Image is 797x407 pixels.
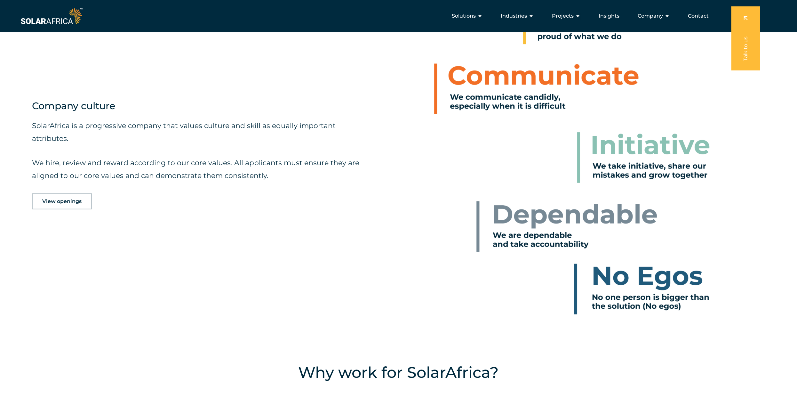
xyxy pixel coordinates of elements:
[84,10,714,22] nav: Menu
[638,12,663,20] span: Company
[452,12,476,20] span: Solutions
[32,193,92,209] a: View openings
[32,121,336,143] span: SolarAfrica is a progressive company that values culture and skill as equally important attributes.
[91,361,706,384] h4: Why work for SolarAfrica?
[501,12,527,20] span: Industries
[32,159,359,180] span: We hire, review and reward according to our core values. All applicants must ensure they are alig...
[42,199,82,204] span: View openings
[32,99,373,113] h4: Company culture
[552,12,574,20] span: Projects
[84,10,714,22] div: Menu Toggle
[599,12,619,20] a: Insights
[688,12,709,20] a: Contact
